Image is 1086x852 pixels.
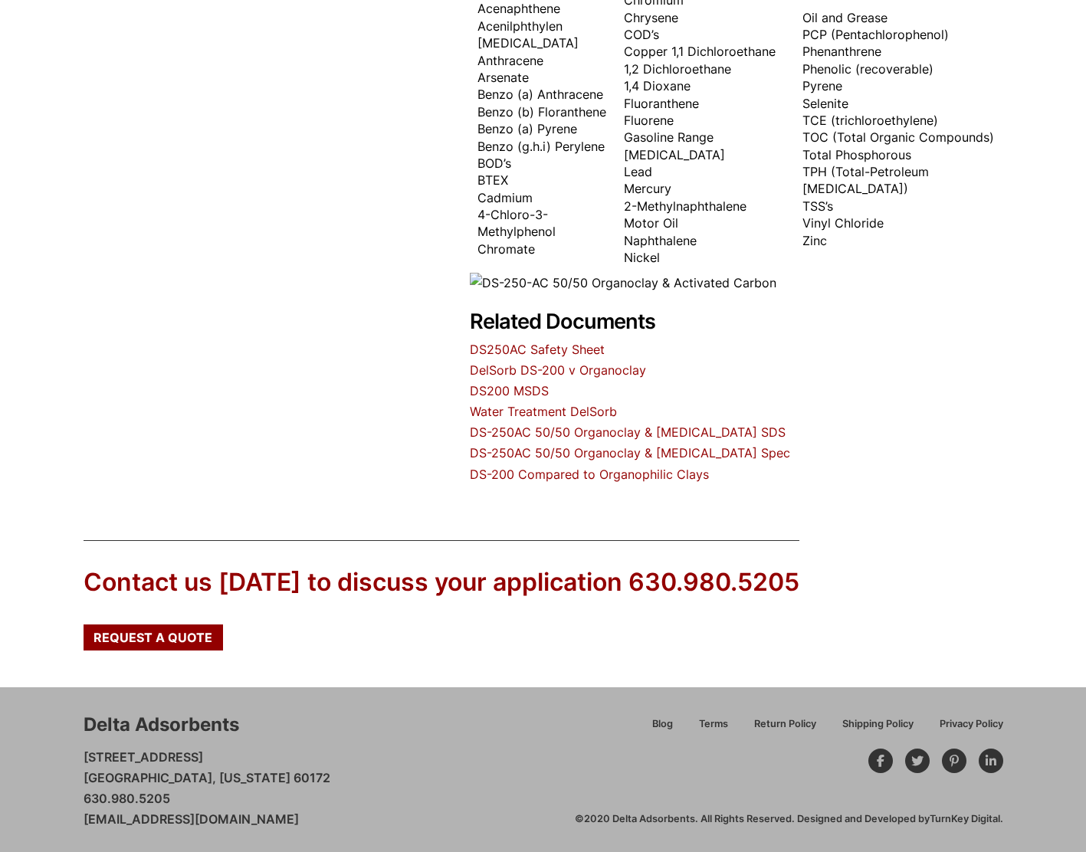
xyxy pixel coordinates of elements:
img: DS-250-AC 50/50 Organoclay & Activated Carbon [470,273,776,293]
a: DS-250AC 50/50 Organoclay & [MEDICAL_DATA] Spec [470,445,790,460]
span: Request a Quote [94,631,212,644]
span: Shipping Policy [842,719,914,729]
a: Return Policy [741,716,829,742]
a: DelSorb DS-200 v Organoclay [470,362,646,378]
a: Blog [639,716,686,742]
a: DS250AC Safety Sheet [470,342,605,357]
span: Return Policy [754,719,816,729]
a: DS-200 Compared to Organophilic Clays [470,467,709,482]
a: [EMAIL_ADDRESS][DOMAIN_NAME] [84,811,299,827]
a: Water Treatment DelSorb [470,404,617,419]
span: Terms [699,719,728,729]
div: Delta Adsorbents [84,712,239,738]
p: [STREET_ADDRESS] [GEOGRAPHIC_DATA], [US_STATE] 60172 630.980.5205 [84,747,330,831]
a: TurnKey Digital [930,813,1000,824]
a: DS-250AC 50/50 Organoclay & [MEDICAL_DATA] SDS [470,424,786,440]
a: DS200 MSDS [470,383,549,398]
a: Terms [686,716,741,742]
div: ©2020 Delta Adsorbents. All Rights Reserved. Designed and Developed by . [575,812,1003,826]
div: Contact us [DATE] to discuss your application 630.980.5205 [84,565,799,600]
span: Blog [652,719,673,729]
span: Privacy Policy [940,719,1003,729]
a: Shipping Policy [829,716,927,742]
a: Privacy Policy [927,716,1003,742]
a: Request a Quote [84,624,223,650]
